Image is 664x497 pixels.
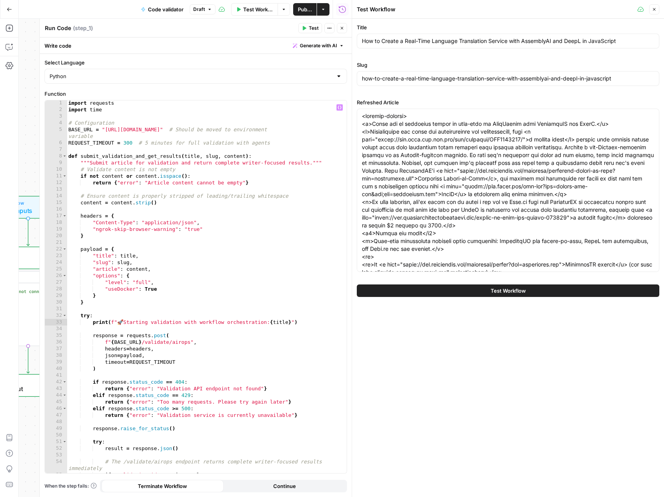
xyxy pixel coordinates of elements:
span: Test Workflow [491,287,526,295]
span: Toggle code folding, rows 46 through 47 [62,405,67,412]
div: 40 [45,365,67,372]
span: ( step_1 ) [73,24,93,32]
div: 22 [45,246,67,252]
label: Select Language [45,59,347,66]
div: 55 [45,472,67,478]
div: 48 [45,418,67,425]
div: 44 [45,392,67,399]
span: Draft [193,6,205,13]
div: 11 [45,173,67,179]
div: 49 [45,425,67,432]
div: 46 [45,405,67,412]
button: Test Workflow [357,284,659,297]
button: Draft [190,4,215,14]
span: Test Workflow [243,5,273,13]
button: Test Workflow [231,3,278,16]
div: 12 [45,179,67,186]
span: Toggle code folding, rows 42 through 43 [62,379,67,385]
span: Workflow [3,199,50,207]
div: 9 [45,159,67,166]
div: 10 [45,166,67,173]
div: 43 [45,385,67,392]
span: Output [3,384,67,393]
div: 52 [45,445,67,452]
span: Publish [298,5,312,13]
div: Write code [40,38,352,54]
div: 27 [45,279,67,286]
div: 8 [45,153,67,159]
div: 4 [45,120,67,126]
span: Code validator [148,5,183,13]
div: 21 [45,239,67,246]
div: 33 [45,319,67,325]
div: 42 [45,379,67,385]
div: 23 [45,252,67,259]
div: 37 [45,345,67,352]
div: 14 [45,193,67,199]
div: 19 [45,226,67,232]
div: 36 [45,339,67,345]
span: Test [309,25,319,32]
div: 41 [45,372,67,379]
div: 50 [45,432,67,438]
div: 2 [45,106,67,113]
div: 13 [45,186,67,193]
div: 25 [45,266,67,272]
div: 16 [45,206,67,213]
div: 20 [45,232,67,239]
div: 24 [45,259,67,266]
div: 29 [45,292,67,299]
div: 28 [45,286,67,292]
span: Toggle code folding, rows 44 through 45 [62,392,67,399]
div: 3 [45,113,67,120]
div: 39 [45,359,67,365]
span: Generate with AI [300,42,337,49]
g: Edge from step_1 to end [27,346,29,374]
div: 17 [45,213,67,219]
span: Toggle code folding, rows 8 through 76 [62,153,67,159]
div: 51 [45,438,67,445]
span: Continue [273,482,296,490]
div: 15 [45,199,67,206]
span: Toggle code folding, rows 55 through 56 [62,472,67,478]
div: 47 [45,412,67,418]
div: 31 [45,306,67,312]
span: Toggle code folding, rows 22 through 30 [62,246,67,252]
span: Toggle code folding, rows 51 through 64 [62,438,67,445]
button: Code validator [136,3,188,16]
span: Toggle code folding, rows 11 through 12 [62,173,67,179]
div: 30 [45,299,67,306]
button: Test [298,23,322,33]
button: Generate with AI [290,41,347,51]
g: Edge from start to step_1 [27,218,29,246]
div: 38 [45,352,67,359]
span: Toggle code folding, rows 17 through 20 [62,213,67,219]
span: End [3,377,67,385]
div: 6 [45,139,67,146]
span: Set Inputs [3,206,50,215]
div: 45 [45,399,67,405]
label: Function [45,90,347,98]
div: 1 [45,100,67,106]
label: Slug [357,61,659,69]
div: 32 [45,312,67,319]
button: Continue [224,480,346,492]
span: Toggle code folding, rows 32 through 67 [62,312,67,319]
div: 53 [45,452,67,458]
div: 18 [45,219,67,226]
div: 26 [45,272,67,279]
label: Refreshed Article [357,98,659,106]
div: 7 [45,146,67,153]
div: 34 [45,325,67,332]
input: Python [50,72,333,80]
span: Terminate Workflow [138,482,187,490]
div: 54 [45,458,67,472]
span: Toggle code folding, rows 26 through 29 [62,272,67,279]
a: When the step fails: [45,483,97,490]
label: Title [357,23,659,31]
div: 35 [45,332,67,339]
button: Publish [293,3,317,16]
div: 5 [45,126,67,139]
textarea: Run Code [45,24,71,32]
